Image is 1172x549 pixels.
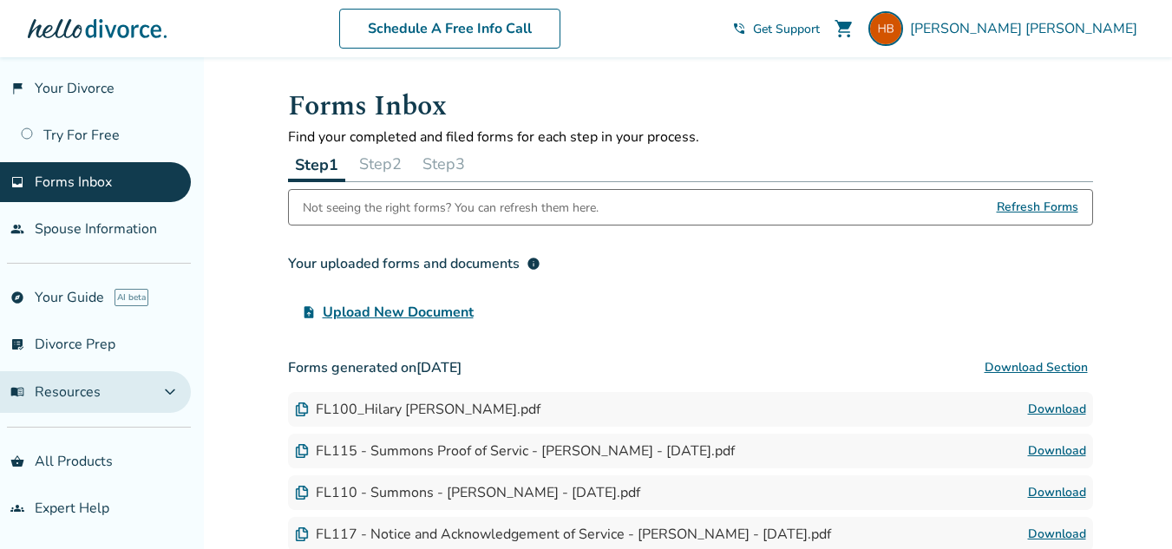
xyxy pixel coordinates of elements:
span: Refresh Forms [997,190,1078,225]
iframe: Chat Widget [1085,466,1172,549]
a: Download [1028,399,1086,420]
div: FL117 - Notice and Acknowledgement of Service - [PERSON_NAME] - [DATE].pdf [295,525,831,544]
span: list_alt_check [10,337,24,351]
button: Step3 [416,147,472,181]
span: phone_in_talk [732,22,746,36]
span: Forms Inbox [35,173,112,192]
a: Schedule A Free Info Call [339,9,560,49]
div: FL110 - Summons - [PERSON_NAME] - [DATE].pdf [295,483,640,502]
span: explore [10,291,24,304]
h1: Forms Inbox [288,85,1093,127]
span: flag_2 [10,82,24,95]
a: Download [1028,441,1086,461]
span: expand_more [160,382,180,402]
img: Document [295,527,309,541]
span: groups [10,501,24,515]
span: AI beta [115,289,148,306]
div: FL115 - Summons Proof of Servic - [PERSON_NAME] - [DATE].pdf [295,441,735,461]
span: Resources [10,382,101,402]
h3: Forms generated on [DATE] [288,350,1093,385]
img: Document [295,486,309,500]
img: Document [295,402,309,416]
span: [PERSON_NAME] [PERSON_NAME] [910,19,1144,38]
span: inbox [10,175,24,189]
span: info [527,257,540,271]
button: Step2 [352,147,409,181]
span: shopping_basket [10,454,24,468]
p: Find your completed and filed forms for each step in your process. [288,127,1093,147]
span: shopping_cart [834,18,854,39]
span: Get Support [753,21,820,37]
div: Your uploaded forms and documents [288,253,540,274]
button: Download Section [979,350,1093,385]
a: phone_in_talkGet Support [732,21,820,37]
span: menu_book [10,385,24,399]
button: Step1 [288,147,345,182]
div: Not seeing the right forms? You can refresh them here. [303,190,599,225]
span: upload_file [302,305,316,319]
img: hbremnerbulk@gmail.com [868,11,903,46]
div: FL100_Hilary [PERSON_NAME].pdf [295,400,540,419]
a: Download [1028,524,1086,545]
a: Download [1028,482,1086,503]
span: Upload New Document [323,302,474,323]
img: Document [295,444,309,458]
span: people [10,222,24,236]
